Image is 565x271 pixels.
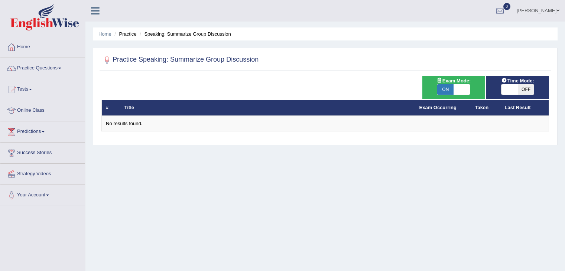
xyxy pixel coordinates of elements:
[501,100,549,116] th: Last Result
[120,100,415,116] th: Title
[471,100,501,116] th: Taken
[499,77,537,85] span: Time Mode:
[0,164,85,182] a: Strategy Videos
[138,30,231,37] li: Speaking: Summarize Group Discussion
[0,79,85,98] a: Tests
[106,120,545,127] div: No results found.
[419,105,457,110] a: Exam Occurring
[503,3,511,10] span: 0
[113,30,136,37] li: Practice
[518,84,534,95] span: OFF
[0,185,85,203] a: Your Account
[101,54,259,65] h2: Practice Speaking: Summarize Group Discussion
[434,77,474,85] span: Exam Mode:
[437,84,454,95] span: ON
[102,100,120,116] th: #
[0,143,85,161] a: Success Stories
[0,121,85,140] a: Predictions
[0,37,85,55] a: Home
[98,31,111,37] a: Home
[0,100,85,119] a: Online Class
[422,76,485,99] div: Show exams occurring in exams
[0,58,85,76] a: Practice Questions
